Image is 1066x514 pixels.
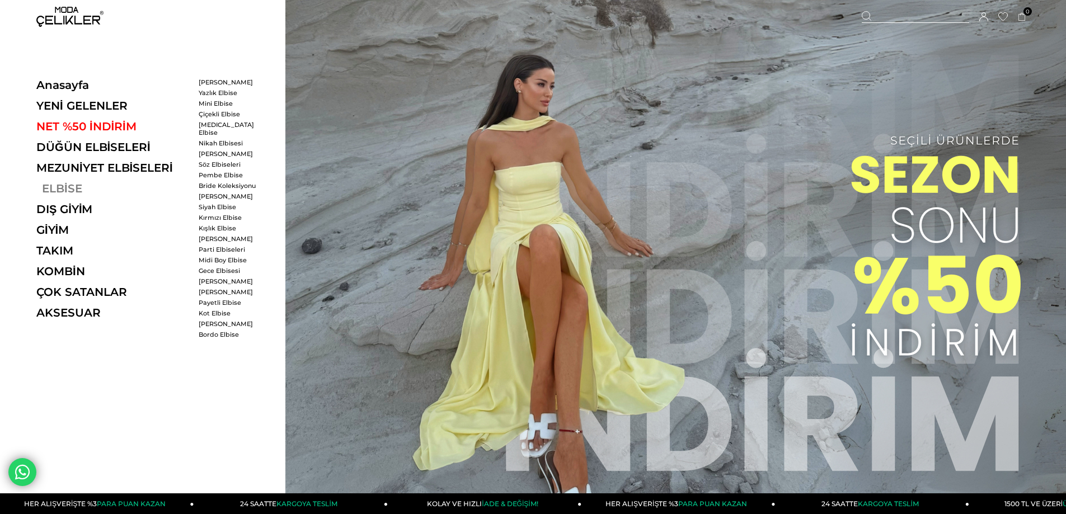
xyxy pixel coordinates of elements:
a: ELBİSE [36,182,190,195]
a: [PERSON_NAME] [199,192,263,200]
a: Midi Boy Elbise [199,256,263,264]
a: Anasayfa [36,78,190,92]
a: 24 SAATTEKARGOYA TESLİM [776,493,969,514]
a: Bride Koleksiyonu [199,182,263,190]
a: Çiçekli Elbise [199,110,263,118]
a: Siyah Elbise [199,203,263,211]
a: [MEDICAL_DATA] Elbise [199,121,263,136]
a: KOMBİN [36,265,190,278]
a: Pembe Elbise [199,171,263,179]
span: PARA PUAN KAZAN [678,499,747,508]
span: PARA PUAN KAZAN [97,499,166,508]
a: [PERSON_NAME] [199,235,263,243]
a: [PERSON_NAME] [199,277,263,285]
a: DIŞ GİYİM [36,202,190,216]
a: Nikah Elbisesi [199,139,263,147]
a: Gece Elbisesi [199,267,263,275]
a: [PERSON_NAME] [199,288,263,296]
img: logo [36,7,104,27]
a: ÇOK SATANLAR [36,285,190,299]
span: İADE & DEĞİŞİM! [482,499,538,508]
a: YENİ GELENLER [36,99,190,112]
a: Bordo Elbise [199,331,263,338]
a: Parti Elbiseleri [199,246,263,253]
a: Mini Elbise [199,100,263,107]
a: 24 SAATTEKARGOYA TESLİM [194,493,388,514]
a: [PERSON_NAME] [199,78,263,86]
a: NET %50 İNDİRİM [36,120,190,133]
a: AKSESUAR [36,306,190,319]
a: [PERSON_NAME] [199,150,263,158]
a: Söz Elbiseleri [199,161,263,168]
a: Payetli Elbise [199,299,263,306]
span: 0 [1023,7,1032,16]
a: TAKIM [36,244,190,257]
a: Kot Elbise [199,309,263,317]
a: KOLAY VE HIZLIİADE & DEĞİŞİM! [388,493,581,514]
a: DÜĞÜN ELBİSELERİ [36,140,190,154]
span: KARGOYA TESLİM [276,499,337,508]
a: Kırmızı Elbise [199,214,263,221]
a: [PERSON_NAME] [199,320,263,328]
a: 0 [1018,13,1026,21]
span: KARGOYA TESLİM [858,499,918,508]
a: Kışlık Elbise [199,224,263,232]
a: GİYİM [36,223,190,237]
a: MEZUNİYET ELBİSELERİ [36,161,190,175]
a: HER ALIŞVERİŞTE %3PARA PUAN KAZAN [581,493,775,514]
a: Yazlık Elbise [199,89,263,97]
